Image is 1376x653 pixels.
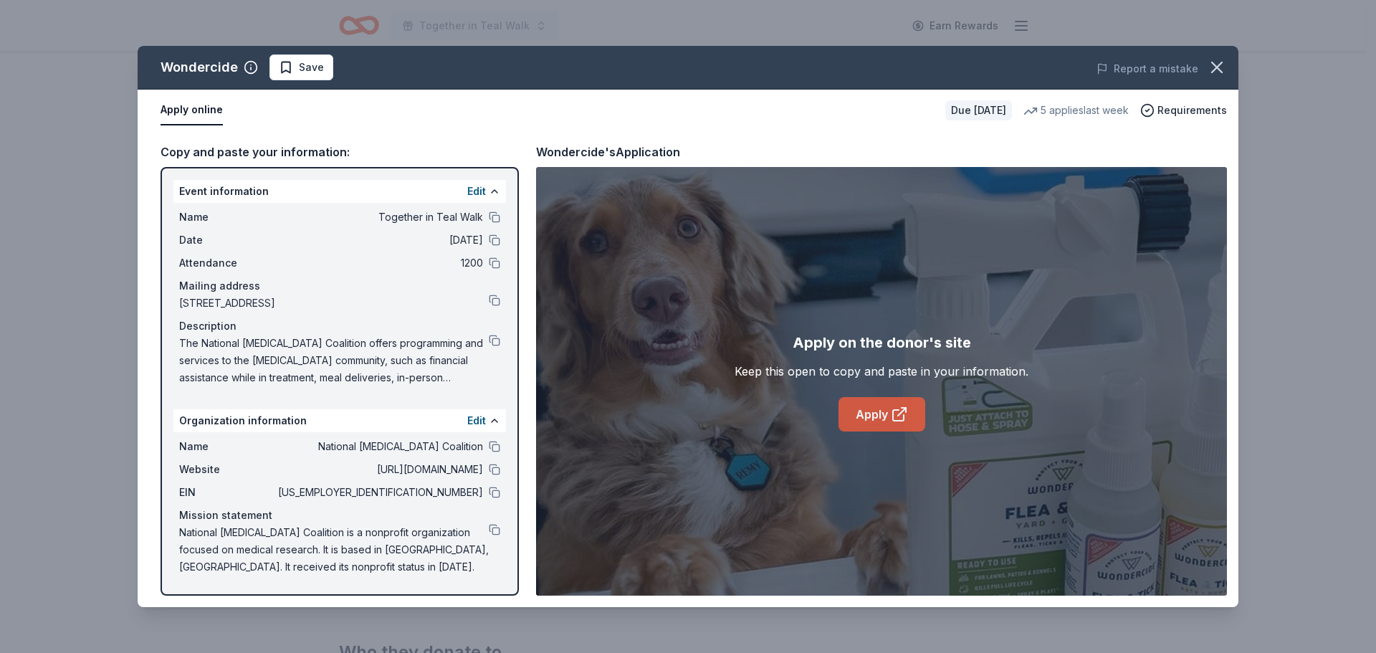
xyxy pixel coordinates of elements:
span: EIN [179,484,275,501]
span: Name [179,209,275,226]
span: National [MEDICAL_DATA] Coalition is a nonprofit organization focused on medical research. It is ... [179,524,489,576]
span: [DATE] [275,232,483,249]
button: Edit [467,412,486,429]
span: National [MEDICAL_DATA] Coalition [275,438,483,455]
div: Description [179,318,500,335]
div: Mailing address [179,277,500,295]
span: 1200 [275,254,483,272]
span: Attendance [179,254,275,272]
button: Edit [467,183,486,200]
button: Apply online [161,95,223,125]
span: Name [179,438,275,455]
div: Keep this open to copy and paste in your information. [735,363,1028,380]
span: Requirements [1157,102,1227,119]
div: Mission statement [179,507,500,524]
span: The National [MEDICAL_DATA] Coalition offers programming and services to the [MEDICAL_DATA] commu... [179,335,489,386]
button: Requirements [1140,102,1227,119]
a: Apply [838,397,925,432]
span: Save [299,59,324,76]
div: Apply on the donor's site [793,331,971,354]
div: 5 applies last week [1023,102,1129,119]
div: Event information [173,180,506,203]
div: Wondercide's Application [536,143,680,161]
div: Copy and paste your information: [161,143,519,161]
span: [US_EMPLOYER_IDENTIFICATION_NUMBER] [275,484,483,501]
button: Save [269,54,333,80]
div: Wondercide [161,56,238,79]
span: [STREET_ADDRESS] [179,295,489,312]
div: Due [DATE] [945,100,1012,120]
button: Report a mistake [1096,60,1198,77]
span: Together in Teal Walk [275,209,483,226]
span: Website [179,461,275,478]
div: Organization information [173,409,506,432]
span: Date [179,232,275,249]
span: [URL][DOMAIN_NAME] [275,461,483,478]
